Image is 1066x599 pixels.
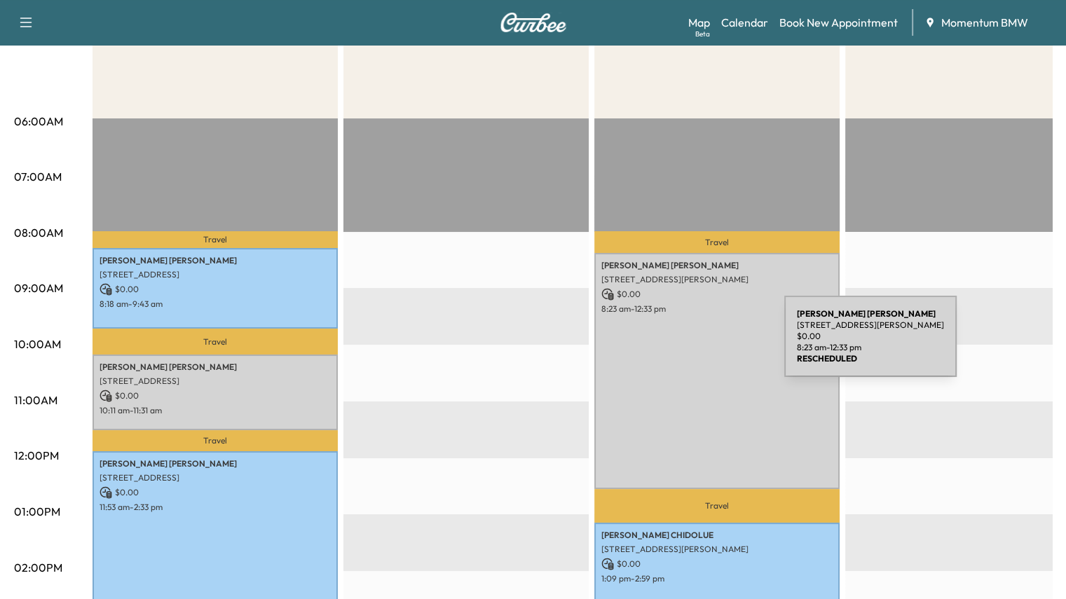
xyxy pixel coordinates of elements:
[601,558,833,570] p: $ 0.00
[14,224,63,241] p: 08:00AM
[100,502,331,513] p: 11:53 am - 2:33 pm
[100,283,331,296] p: $ 0.00
[93,329,338,355] p: Travel
[14,559,62,576] p: 02:00PM
[14,168,62,185] p: 07:00AM
[797,331,944,342] p: $ 0.00
[601,530,833,541] p: [PERSON_NAME] CHIDOLUE
[601,544,833,555] p: [STREET_ADDRESS][PERSON_NAME]
[601,260,833,271] p: [PERSON_NAME] [PERSON_NAME]
[695,29,710,39] div: Beta
[594,489,840,523] p: Travel
[601,288,833,301] p: $ 0.00
[100,458,331,469] p: [PERSON_NAME] [PERSON_NAME]
[100,298,331,310] p: 8:18 am - 9:43 am
[93,231,338,248] p: Travel
[100,405,331,416] p: 10:11 am - 11:31 am
[100,255,331,266] p: [PERSON_NAME] [PERSON_NAME]
[100,390,331,402] p: $ 0.00
[14,280,63,296] p: 09:00AM
[797,353,857,364] b: RESCHEDULED
[721,14,768,31] a: Calendar
[100,376,331,387] p: [STREET_ADDRESS]
[14,113,63,130] p: 06:00AM
[14,336,61,352] p: 10:00AM
[14,447,59,464] p: 12:00PM
[797,308,936,319] b: [PERSON_NAME] [PERSON_NAME]
[688,14,710,31] a: MapBeta
[941,14,1028,31] span: Momentum BMW
[601,303,833,315] p: 8:23 am - 12:33 pm
[93,430,338,451] p: Travel
[594,231,840,253] p: Travel
[797,342,944,353] p: 8:23 am - 12:33 pm
[100,472,331,483] p: [STREET_ADDRESS]
[14,503,60,520] p: 01:00PM
[797,319,944,331] p: [STREET_ADDRESS][PERSON_NAME]
[500,13,567,32] img: Curbee Logo
[100,362,331,373] p: [PERSON_NAME] [PERSON_NAME]
[601,274,833,285] p: [STREET_ADDRESS][PERSON_NAME]
[100,269,331,280] p: [STREET_ADDRESS]
[14,392,57,408] p: 11:00AM
[601,573,833,584] p: 1:09 pm - 2:59 pm
[779,14,898,31] a: Book New Appointment
[100,486,331,499] p: $ 0.00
